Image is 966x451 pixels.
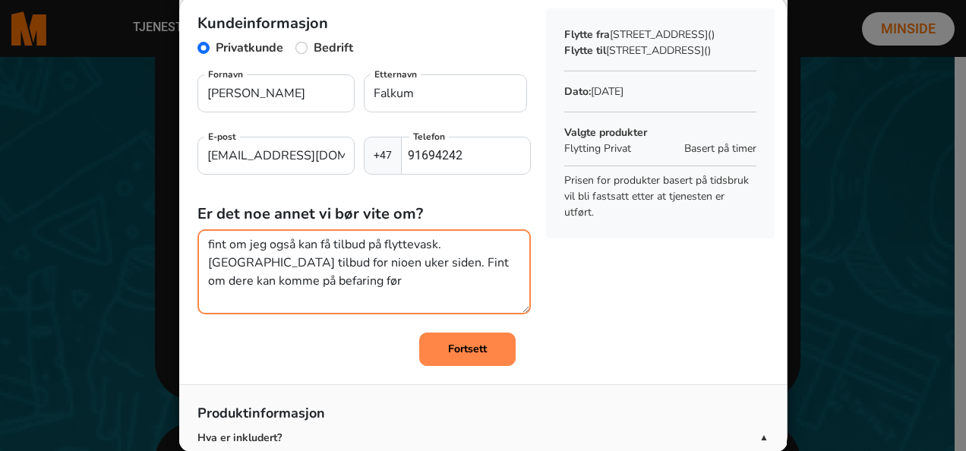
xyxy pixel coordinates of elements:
[564,43,756,58] p: [STREET_ADDRESS]
[448,342,487,356] b: Fortsett
[564,172,756,220] p: Prisen for produkter basert på tidsbruk vil bli fastsatt etter at tjenesten er utført.
[197,14,531,33] h5: Kundeinformasjon
[197,403,769,430] p: Produktinformasjon
[564,84,591,99] b: Dato:
[564,84,756,99] p: [DATE]
[364,137,402,175] span: +47
[564,43,606,58] b: Flytte til
[684,140,756,156] span: Basert på timer
[197,430,759,446] p: Hva er inkludert?
[564,27,610,42] b: Flytte fra
[314,39,353,57] label: Bedrift
[708,27,715,42] span: ()
[197,205,531,223] h5: Er det noe annet vi bør vite om?
[564,140,677,156] p: Flytting Privat
[564,125,647,140] b: Valgte produkter
[216,39,283,57] label: Privatkunde
[564,27,756,43] p: [STREET_ADDRESS]
[419,333,516,366] button: Fortsett
[759,430,769,444] span: ▲
[704,43,711,58] span: ()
